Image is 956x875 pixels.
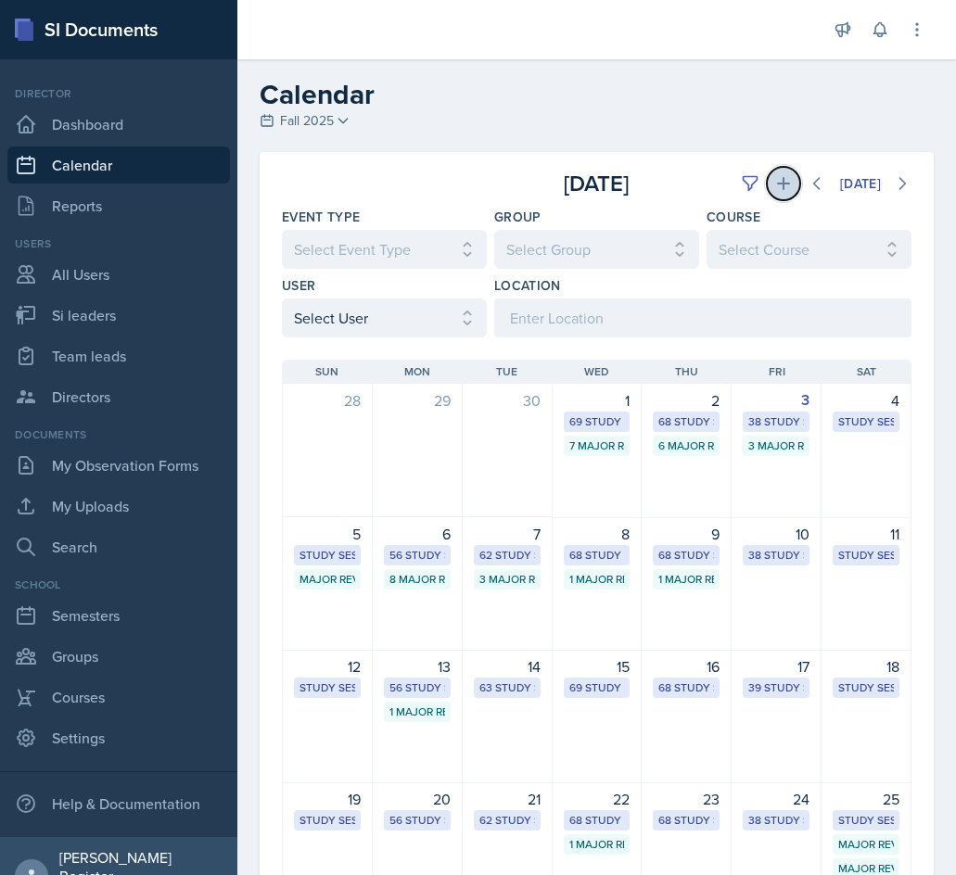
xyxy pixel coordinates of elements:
div: 24 [743,788,809,810]
div: 1 Major Review Session [569,571,625,588]
div: 56 Study Sessions [389,679,445,696]
div: Study Session [838,679,894,696]
div: 6 [384,523,451,545]
div: 68 Study Sessions [658,812,714,829]
button: [DATE] [828,168,893,199]
a: My Uploads [7,488,230,525]
div: Help & Documentation [7,785,230,822]
div: 11 [833,523,899,545]
span: Fall 2025 [280,111,334,131]
div: 9 [653,523,720,545]
span: Tue [496,363,517,380]
div: 62 Study Sessions [479,812,535,829]
div: 15 [564,655,631,678]
div: 13 [384,655,451,678]
div: 8 Major Review Sessions [389,571,445,588]
a: Reports [7,187,230,224]
div: 28 [294,389,361,412]
div: 1 Major Review Session [569,836,625,853]
div: [DATE] [840,176,881,191]
div: Study Session [838,812,894,829]
div: 5 [294,523,361,545]
a: Dashboard [7,106,230,143]
span: Sat [857,363,876,380]
a: Settings [7,719,230,756]
a: Team leads [7,337,230,374]
div: School [7,577,230,593]
div: 4 [833,389,899,412]
div: 20 [384,788,451,810]
div: 38 Study Sessions [748,547,804,564]
label: Group [494,208,542,226]
div: 16 [653,655,720,678]
div: 6 Major Review Sessions [658,437,714,454]
a: Si leaders [7,297,230,334]
div: Study Session [300,547,355,564]
div: [DATE] [491,167,701,200]
div: 12 [294,655,361,678]
div: 30 [474,389,541,412]
div: Major Review Session [300,571,355,588]
div: Study Session [838,413,894,430]
span: Thu [675,363,698,380]
div: 7 Major Review Sessions [569,437,625,454]
div: 18 [833,655,899,678]
a: Groups [7,638,230,675]
div: 17 [743,655,809,678]
div: 3 Major Review Sessions [748,437,804,454]
div: 25 [833,788,899,810]
div: 56 Study Sessions [389,812,445,829]
a: My Observation Forms [7,447,230,484]
div: 2 [653,389,720,412]
input: Enter Location [494,298,911,337]
div: 1 Major Review Session [389,704,445,720]
div: 14 [474,655,541,678]
div: 56 Study Sessions [389,547,445,564]
div: 19 [294,788,361,810]
div: 69 Study Sessions [569,413,625,430]
a: Courses [7,678,230,716]
div: 68 Study Sessions [569,547,625,564]
span: Fri [769,363,785,380]
div: 21 [474,788,541,810]
div: 3 [743,389,809,412]
div: 63 Study Sessions [479,679,535,696]
a: All Users [7,256,230,293]
label: Course [707,208,760,226]
div: 69 Study Sessions [569,679,625,696]
a: Directors [7,378,230,415]
h2: Calendar [260,78,934,111]
div: 29 [384,389,451,412]
div: 39 Study Sessions [748,679,804,696]
label: Location [494,276,561,295]
div: 23 [653,788,720,810]
div: 3 Major Review Sessions [479,571,535,588]
a: Calendar [7,146,230,184]
div: 38 Study Sessions [748,413,804,430]
div: 68 Study Sessions [658,679,714,696]
a: Semesters [7,597,230,634]
div: 22 [564,788,631,810]
div: Documents [7,426,230,443]
div: 8 [564,523,631,545]
div: 7 [474,523,541,545]
span: Mon [404,363,430,380]
div: 1 [564,389,631,412]
div: 68 Study Sessions [569,812,625,829]
div: 1 Major Review Session [658,571,714,588]
div: Users [7,235,230,252]
div: Study Session [300,679,355,696]
label: Event Type [282,208,361,226]
div: 68 Study Sessions [658,413,714,430]
div: Study Session [838,547,894,564]
div: Study Session [300,812,355,829]
label: User [282,276,315,295]
div: Director [7,85,230,102]
div: 68 Study Sessions [658,547,714,564]
div: 38 Study Sessions [748,812,804,829]
div: Major Review Session [838,836,894,853]
div: 62 Study Sessions [479,547,535,564]
span: Wed [584,363,609,380]
a: Search [7,528,230,565]
div: 10 [743,523,809,545]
